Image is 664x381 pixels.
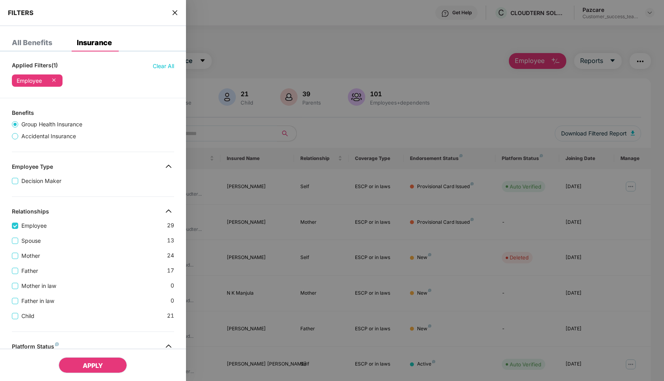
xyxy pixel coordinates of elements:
[18,312,38,320] span: Child
[18,251,43,260] span: Mother
[18,297,57,305] span: Father in law
[18,120,85,129] span: Group Health Insurance
[162,340,175,352] img: svg+xml;base64,PHN2ZyB4bWxucz0iaHR0cDovL3d3dy53My5vcmcvMjAwMC9zdmciIHdpZHRoPSIzMiIgaGVpZ2h0PSIzMi...
[162,160,175,173] img: svg+xml;base64,PHN2ZyB4bWxucz0iaHR0cDovL3d3dy53My5vcmcvMjAwMC9zdmciIHdpZHRoPSIzMiIgaGVpZ2h0PSIzMi...
[12,343,59,352] div: Platform Status
[12,208,49,217] div: Relationships
[167,266,174,275] span: 17
[167,251,174,260] span: 24
[12,62,58,70] span: Applied Filters(1)
[18,221,50,230] span: Employee
[18,132,79,141] span: Accidental Insurance
[171,281,174,290] span: 0
[59,357,127,373] button: APPLY
[8,9,34,17] span: FILTERS
[162,205,175,217] img: svg+xml;base64,PHN2ZyB4bWxucz0iaHR0cDovL3d3dy53My5vcmcvMjAwMC9zdmciIHdpZHRoPSIzMiIgaGVpZ2h0PSIzMi...
[18,236,44,245] span: Spouse
[83,362,103,370] span: APPLY
[167,221,174,230] span: 29
[17,78,42,84] div: Employee
[172,9,178,17] span: close
[153,62,174,70] span: Clear All
[77,39,112,47] div: Insurance
[18,267,41,275] span: Father
[171,296,174,305] span: 0
[12,163,53,173] div: Employee Type
[167,236,174,245] span: 13
[12,39,52,47] div: All Benefits
[55,342,59,346] img: svg+xml;base64,PHN2ZyB4bWxucz0iaHR0cDovL3d3dy53My5vcmcvMjAwMC9zdmciIHdpZHRoPSI4IiBoZWlnaHQ9IjgiIH...
[18,282,59,290] span: Mother in law
[18,177,65,185] span: Decision Maker
[167,311,174,320] span: 21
